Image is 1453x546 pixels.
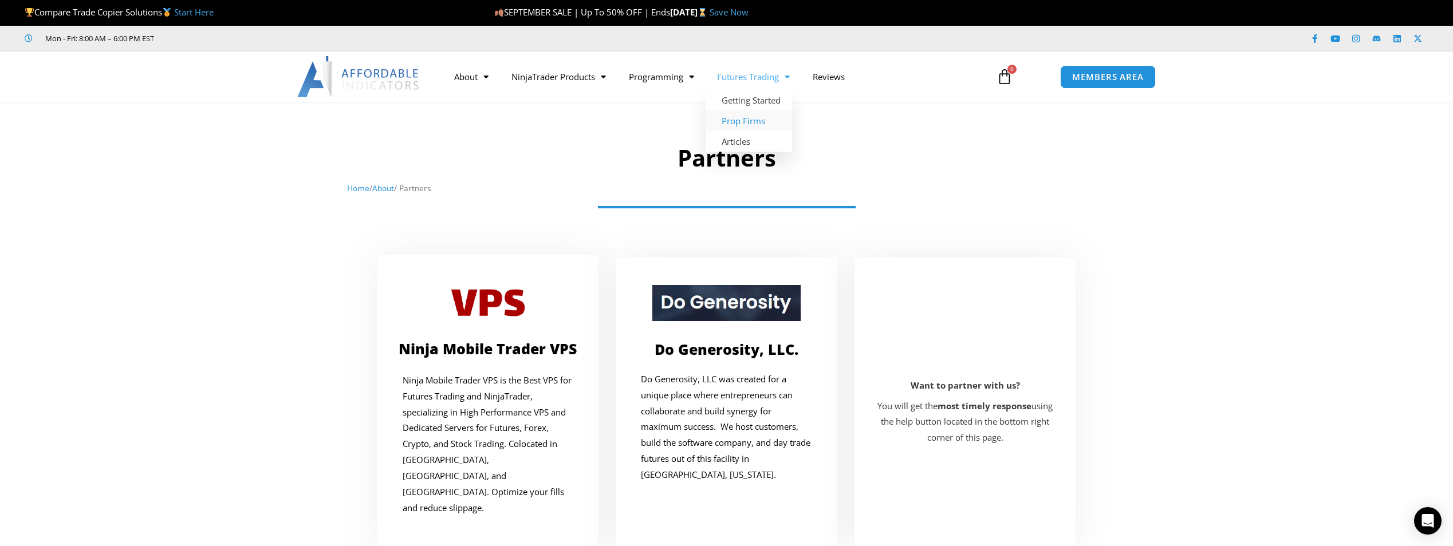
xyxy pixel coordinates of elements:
img: ⌛ [698,8,707,17]
a: About [372,183,394,193]
a: NinjaTrader Products [500,64,617,90]
span: SEPTEMBER SALE | Up To 50% OFF | Ends [494,6,670,18]
a: 0 [979,60,1030,93]
b: Want to partner with us? [911,379,1020,391]
nav: Breadcrumb [347,181,1106,196]
a: Getting Started [706,90,792,110]
span: MEMBERS AREA [1072,73,1144,81]
nav: Menu [443,64,983,90]
a: Ninja Mobile Trader VPS [399,339,577,358]
strong: [DATE] [670,6,710,18]
a: Start Here [174,6,214,18]
p: Ninja Mobile Trader VPS is the Best VPS for Futures Trading and NinjaTrader, specializing in High... [403,373,574,516]
p: Do Generosity, LLC was created for a unique place where entrepreneurs can collaborate and build s... [641,371,812,483]
span: Mon - Fri: 8:00 AM – 6:00 PM EST [42,31,154,45]
a: About [443,64,500,90]
span: 0 [1007,65,1017,74]
a: Programming [617,64,706,90]
img: ninja-mobile-trader | Affordable Indicators – NinjaTrader [451,266,525,339]
a: Prop Firms [706,110,792,131]
div: Open Intercom Messenger [1414,507,1442,535]
a: Articles [706,131,792,152]
strong: most timely response [938,400,1031,412]
span: Compare Trade Copier Solutions [25,6,214,18]
img: LogoAI | Affordable Indicators – NinjaTrader [297,56,420,97]
img: 🥇 [163,8,171,17]
h1: Partners [347,142,1106,174]
a: MEMBERS AREA [1060,65,1156,89]
iframe: Customer reviews powered by Trustpilot [170,33,342,44]
a: Reviews [801,64,856,90]
ul: Futures Trading [706,90,792,152]
a: Save Now [710,6,749,18]
a: Futures Trading [706,64,801,90]
img: 🏆 [25,8,34,17]
img: Picture1 | Affordable Indicators – NinjaTrader [652,285,801,321]
p: You will get the using the help button located in the bottom right corner of this page. [873,398,1057,446]
a: Do Generosity, LLC. [655,339,798,359]
a: Home [347,183,369,193]
img: 🍂 [495,8,503,17]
